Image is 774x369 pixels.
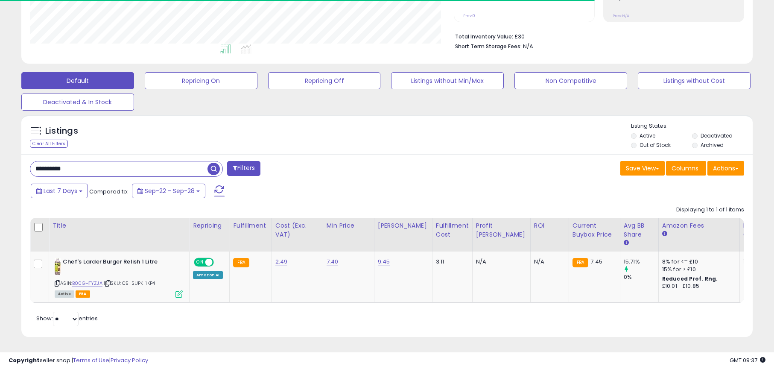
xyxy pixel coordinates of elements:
button: Default [21,72,134,89]
b: Short Term Storage Fees: [455,43,522,50]
li: £30 [455,31,738,41]
label: Deactivated [701,132,733,139]
div: Profit [PERSON_NAME] [476,221,527,239]
a: B00GHTYZJA [72,280,102,287]
small: Prev: 0 [463,13,475,18]
small: FBA [233,258,249,267]
img: 413OBq5Lz1L._SL40_.jpg [55,258,61,275]
button: Listings without Min/Max [391,72,504,89]
b: Reduced Prof. Rng. [662,275,718,282]
button: Sep-22 - Sep-28 [132,184,205,198]
small: Prev: N/A [613,13,629,18]
span: FBA [76,290,90,298]
div: Amazon Fees [662,221,736,230]
span: Columns [672,164,698,173]
div: seller snap | | [9,357,148,365]
label: Active [640,132,655,139]
div: Repricing [193,221,226,230]
span: 7.45 [590,258,602,266]
b: Total Inventory Value: [455,33,513,40]
div: Clear All Filters [30,140,68,148]
div: Amazon AI [193,271,223,279]
button: Save View [620,161,665,176]
span: | SKU: C5-SUPK-1KP4 [104,280,155,287]
div: N/A [476,258,524,266]
a: 7.40 [327,258,339,266]
div: N/A [534,258,562,266]
span: Show: entries [36,314,98,322]
div: Fulfillment [233,221,268,230]
div: Current Buybox Price [572,221,616,239]
div: £10.01 - £10.85 [662,283,733,290]
span: 2025-10-7 09:37 GMT [730,356,765,364]
a: Terms of Use [73,356,109,364]
div: 12 [743,258,770,266]
button: Repricing Off [268,72,381,89]
button: Actions [707,161,744,176]
div: 8% for <= £10 [662,258,733,266]
div: [PERSON_NAME] [378,221,429,230]
div: 0% [624,273,658,281]
div: Fulfillable Quantity [743,221,773,239]
div: Cost (Exc. VAT) [275,221,319,239]
button: Listings without Cost [638,72,751,89]
span: N/A [523,42,533,50]
span: ON [195,259,205,266]
label: Out of Stock [640,141,671,149]
div: 3.11 [436,258,466,266]
a: 2.49 [275,258,288,266]
span: Last 7 Days [44,187,77,195]
button: Repricing On [145,72,257,89]
strong: Copyright [9,356,40,364]
div: ROI [534,221,565,230]
button: Filters [227,161,260,176]
button: Columns [666,161,706,176]
span: OFF [213,259,226,266]
small: Amazon Fees. [662,230,667,238]
label: Archived [701,141,724,149]
a: Privacy Policy [111,356,148,364]
span: Sep-22 - Sep-28 [145,187,195,195]
b: Chef's Larder Burger Relish 1 Litre [63,258,166,268]
span: All listings currently available for purchase on Amazon [55,290,74,298]
button: Non Competitive [514,72,627,89]
div: Min Price [327,221,371,230]
button: Last 7 Days [31,184,88,198]
h5: Listings [45,125,78,137]
div: Fulfillment Cost [436,221,469,239]
p: Listing States: [631,122,753,130]
div: 15% for > £10 [662,266,733,273]
a: 9.45 [378,258,390,266]
small: Avg BB Share. [624,239,629,247]
span: Compared to: [89,187,129,196]
div: Avg BB Share [624,221,655,239]
div: Title [53,221,186,230]
div: ASIN: [55,258,183,297]
button: Deactivated & In Stock [21,94,134,111]
small: FBA [572,258,588,267]
div: 15.71% [624,258,658,266]
div: Displaying 1 to 1 of 1 items [676,206,744,214]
